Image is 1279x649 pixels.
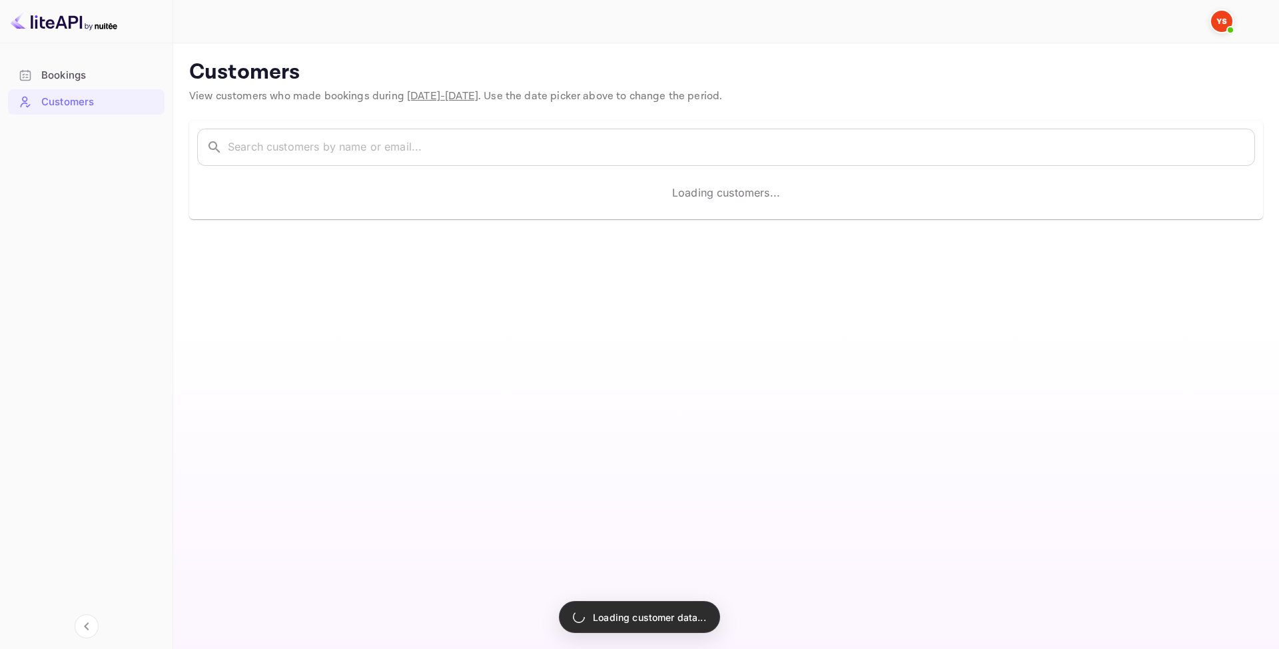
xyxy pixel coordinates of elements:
a: Customers [8,89,165,114]
input: Search customers by name or email... [228,129,1255,166]
button: Collapse navigation [75,614,99,638]
p: Customers [189,59,1263,86]
img: LiteAPI logo [11,11,117,32]
div: Bookings [41,68,158,83]
div: Bookings [8,63,165,89]
a: Bookings [8,63,165,87]
span: [DATE] - [DATE] [407,89,478,103]
p: Loading customers... [672,185,780,201]
div: Customers [8,89,165,115]
div: Customers [41,95,158,110]
span: View customers who made bookings during . Use the date picker above to change the period. [189,89,722,103]
p: Loading customer data... [593,610,706,624]
img: Yandex Support [1211,11,1232,32]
